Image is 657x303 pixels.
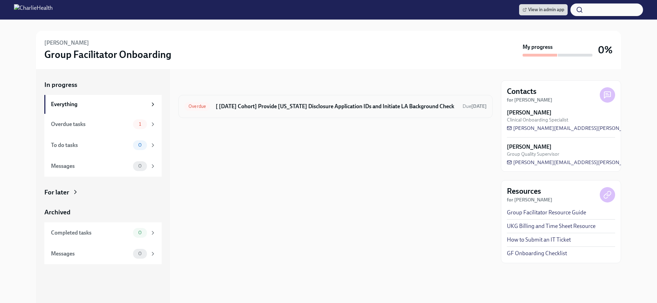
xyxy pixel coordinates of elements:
a: UKG Billing and Time Sheet Resource [507,222,596,230]
div: Messages [51,162,130,170]
a: For later [44,188,162,197]
span: August 20th, 2025 10:00 [463,103,487,110]
div: For later [44,188,69,197]
a: How to Submit an IT Ticket [507,236,571,244]
span: 0 [134,142,146,148]
div: In progress [178,80,211,89]
span: 0 [134,230,146,235]
a: Completed tasks0 [44,222,162,243]
h3: Group Facilitator Onboarding [44,48,171,61]
h3: 0% [598,44,613,56]
strong: [PERSON_NAME] [507,143,552,151]
h4: Resources [507,186,541,197]
div: Overdue tasks [51,120,130,128]
span: Due [463,103,487,109]
a: Messages0 [44,156,162,177]
img: CharlieHealth [14,4,53,15]
div: To do tasks [51,141,130,149]
div: Completed tasks [51,229,130,237]
a: In progress [44,80,162,89]
span: 0 [134,251,146,256]
span: 1 [135,121,145,127]
a: Overdue tasks1 [44,114,162,135]
strong: [DATE] [471,103,487,109]
span: View in admin app [523,6,564,13]
h4: Contacts [507,86,537,97]
a: Messages0 [44,243,162,264]
div: Messages [51,250,130,258]
div: Everything [51,101,147,108]
a: Overdue[ [DATE] Cohort] Provide [US_STATE] Disclosure Application IDs and Initiate LA Background ... [184,101,487,112]
h6: [PERSON_NAME] [44,39,89,47]
strong: for [PERSON_NAME] [507,197,552,203]
a: Group Facilitator Resource Guide [507,209,586,216]
strong: [PERSON_NAME] [507,109,552,117]
span: 0 [134,163,146,169]
a: Everything [44,95,162,114]
strong: for [PERSON_NAME] [507,97,552,103]
span: Clinical Onboarding Specialist [507,117,568,123]
span: Overdue [184,104,210,109]
a: Archived [44,208,162,217]
span: Group Quality Supervisor [507,151,559,157]
a: To do tasks0 [44,135,162,156]
strong: My progress [523,43,553,51]
a: GF Onboarding Checklist [507,250,567,257]
h6: [ [DATE] Cohort] Provide [US_STATE] Disclosure Application IDs and Initiate LA Background Check [216,103,457,110]
a: View in admin app [519,4,568,15]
